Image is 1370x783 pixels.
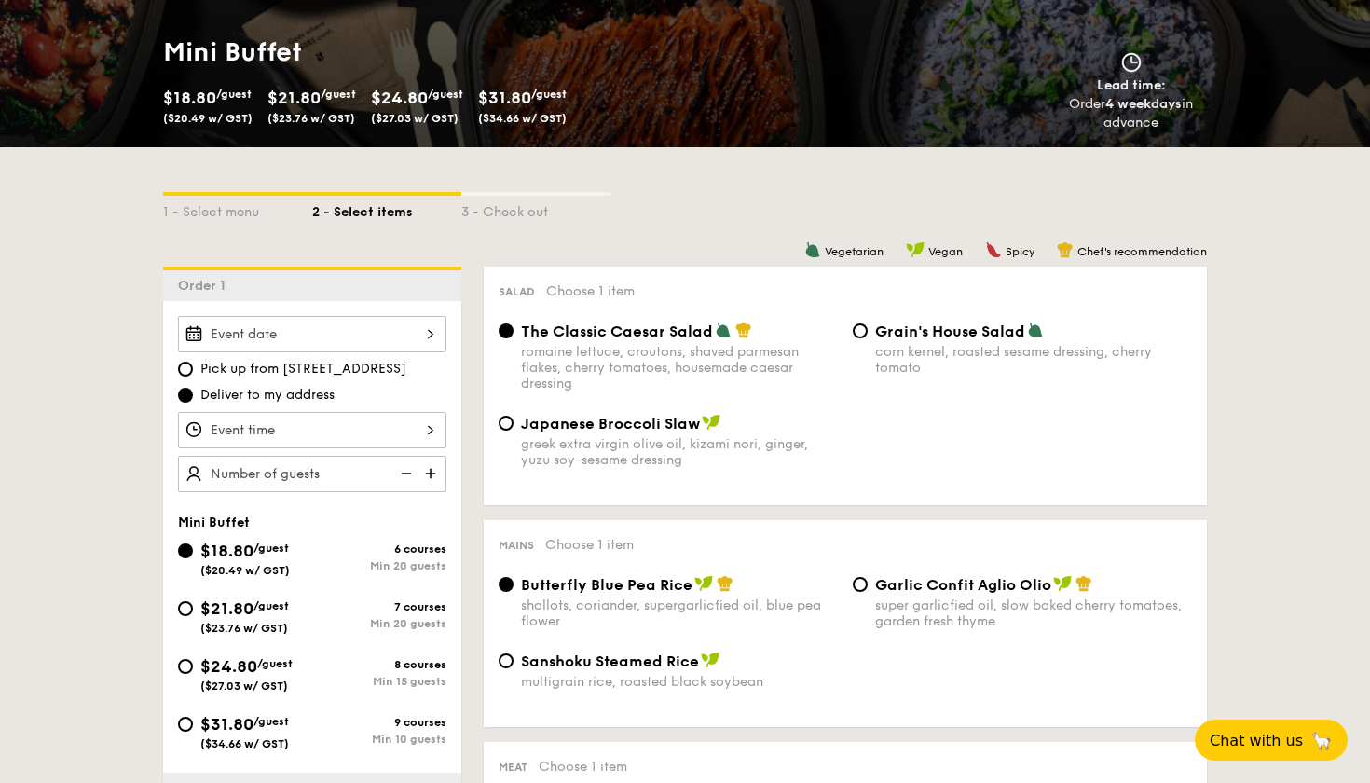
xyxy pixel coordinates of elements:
input: $31.80/guest($34.66 w/ GST)9 coursesMin 10 guests [178,717,193,732]
button: Chat with us🦙 [1195,720,1348,761]
img: icon-clock.2db775ea.svg [1117,52,1145,73]
span: Sanshoku Steamed Rice [521,652,699,670]
span: Japanese Broccoli Slaw [521,415,700,433]
span: $31.80 [478,88,531,108]
div: romaine lettuce, croutons, shaved parmesan flakes, cherry tomatoes, housemade caesar dressing [521,344,838,391]
strong: 4 weekdays [1105,96,1182,112]
div: 7 courses [312,600,446,613]
img: icon-vegetarian.fe4039eb.svg [715,322,732,338]
input: $18.80/guest($20.49 w/ GST)6 coursesMin 20 guests [178,543,193,558]
span: Choose 1 item [545,537,634,553]
span: $21.80 [200,598,253,619]
input: Number of guests [178,456,446,492]
input: Butterfly Blue Pea Riceshallots, coriander, supergarlicfied oil, blue pea flower [499,577,514,592]
span: 🦙 [1310,730,1333,751]
div: 6 courses [312,543,446,556]
span: Order 1 [178,278,233,294]
span: /guest [428,88,463,101]
input: Japanese Broccoli Slawgreek extra virgin olive oil, kizami nori, ginger, yuzu soy-sesame dressing [499,416,514,431]
span: $31.80 [200,714,253,735]
span: Salad [499,285,535,298]
div: Min 10 guests [312,733,446,746]
span: Vegetarian [825,245,884,258]
span: Butterfly Blue Pea Rice [521,576,692,594]
div: super garlicfied oil, slow baked cherry tomatoes, garden fresh thyme [875,598,1192,629]
div: multigrain rice, roasted black soybean [521,674,838,690]
span: ($23.76 w/ GST) [200,622,288,635]
span: ($34.66 w/ GST) [200,737,289,750]
input: Garlic Confit Aglio Oliosuper garlicfied oil, slow baked cherry tomatoes, garden fresh thyme [853,577,868,592]
span: Grain's House Salad [875,323,1025,340]
img: icon-vegan.f8ff3823.svg [906,241,925,258]
span: /guest [257,657,293,670]
h1: Mini Buffet [163,35,678,69]
div: 2 - Select items [312,196,461,222]
span: /guest [253,599,289,612]
span: Garlic Confit Aglio Olio [875,576,1051,594]
span: Choose 1 item [539,759,627,775]
img: icon-chef-hat.a58ddaea.svg [1075,575,1092,592]
span: $21.80 [267,88,321,108]
div: 9 courses [312,716,446,729]
img: icon-add.58712e84.svg [418,456,446,491]
div: 8 courses [312,658,446,671]
div: Min 20 guests [312,559,446,572]
span: /guest [531,88,567,101]
img: icon-chef-hat.a58ddaea.svg [1057,241,1074,258]
div: Min 20 guests [312,617,446,630]
img: icon-vegan.f8ff3823.svg [702,414,720,431]
span: $18.80 [200,541,253,561]
span: Deliver to my address [200,386,335,405]
span: ($20.49 w/ GST) [163,112,253,125]
input: Event date [178,316,446,352]
input: $24.80/guest($27.03 w/ GST)8 coursesMin 15 guests [178,659,193,674]
img: icon-vegan.f8ff3823.svg [701,652,719,668]
input: The Classic Caesar Saladromaine lettuce, croutons, shaved parmesan flakes, cherry tomatoes, house... [499,323,514,338]
div: shallots, coriander, supergarlicfied oil, blue pea flower [521,598,838,629]
span: ($27.03 w/ GST) [200,680,288,693]
span: /guest [321,88,356,101]
input: Grain's House Saladcorn kernel, roasted sesame dressing, cherry tomato [853,323,868,338]
div: 3 - Check out [461,196,610,222]
span: ($27.03 w/ GST) [371,112,459,125]
span: Mini Buffet [178,515,250,530]
input: $21.80/guest($23.76 w/ GST)7 coursesMin 20 guests [178,601,193,616]
span: ($23.76 w/ GST) [267,112,355,125]
img: icon-reduce.1d2dbef1.svg [390,456,418,491]
input: Deliver to my address [178,388,193,403]
span: Spicy [1006,245,1034,258]
img: icon-vegetarian.fe4039eb.svg [804,241,821,258]
span: ($34.66 w/ GST) [478,112,567,125]
img: icon-vegetarian.fe4039eb.svg [1027,322,1044,338]
img: icon-spicy.37a8142b.svg [985,241,1002,258]
input: Pick up from [STREET_ADDRESS] [178,362,193,377]
span: ($20.49 w/ GST) [200,564,290,577]
img: icon-chef-hat.a58ddaea.svg [717,575,733,592]
div: corn kernel, roasted sesame dressing, cherry tomato [875,344,1192,376]
img: icon-chef-hat.a58ddaea.svg [735,322,752,338]
span: /guest [253,715,289,728]
div: greek extra virgin olive oil, kizami nori, ginger, yuzu soy-sesame dressing [521,436,838,468]
span: Vegan [928,245,963,258]
span: Chat with us [1210,732,1303,749]
span: $24.80 [200,656,257,677]
span: Choose 1 item [546,283,635,299]
div: 1 - Select menu [163,196,312,222]
div: Order in advance [1048,95,1214,132]
span: Meat [499,761,527,774]
input: Event time [178,412,446,448]
img: icon-vegan.f8ff3823.svg [694,575,713,592]
span: /guest [253,542,289,555]
span: Mains [499,539,534,552]
span: The Classic Caesar Salad [521,323,713,340]
span: Chef's recommendation [1077,245,1207,258]
div: Min 15 guests [312,675,446,688]
input: Sanshoku Steamed Ricemultigrain rice, roasted black soybean [499,653,514,668]
span: $24.80 [371,88,428,108]
span: Pick up from [STREET_ADDRESS] [200,360,406,378]
img: icon-vegan.f8ff3823.svg [1053,575,1072,592]
span: $18.80 [163,88,216,108]
span: /guest [216,88,252,101]
span: Lead time: [1097,77,1166,93]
